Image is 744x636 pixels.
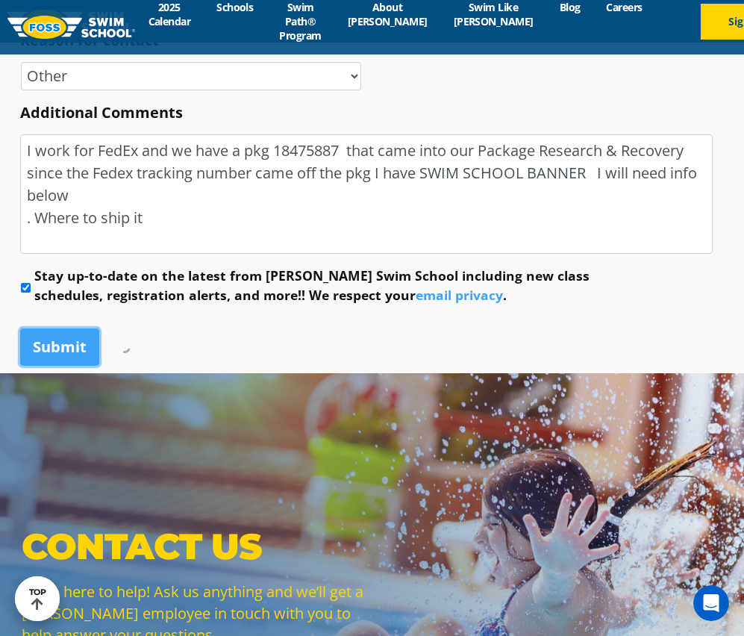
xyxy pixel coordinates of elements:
div: TOP [29,587,46,611]
p: Contact Us [22,524,365,569]
iframe: Intercom live chat [693,585,729,621]
a: email privacy [416,286,503,304]
label: Stay up-to-date on the latest from [PERSON_NAME] Swim School including new class schedules, regis... [34,266,633,305]
img: FOSS Swim School Logo [7,16,135,39]
input: Submit [20,328,99,366]
label: Additional Comments [20,103,183,122]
